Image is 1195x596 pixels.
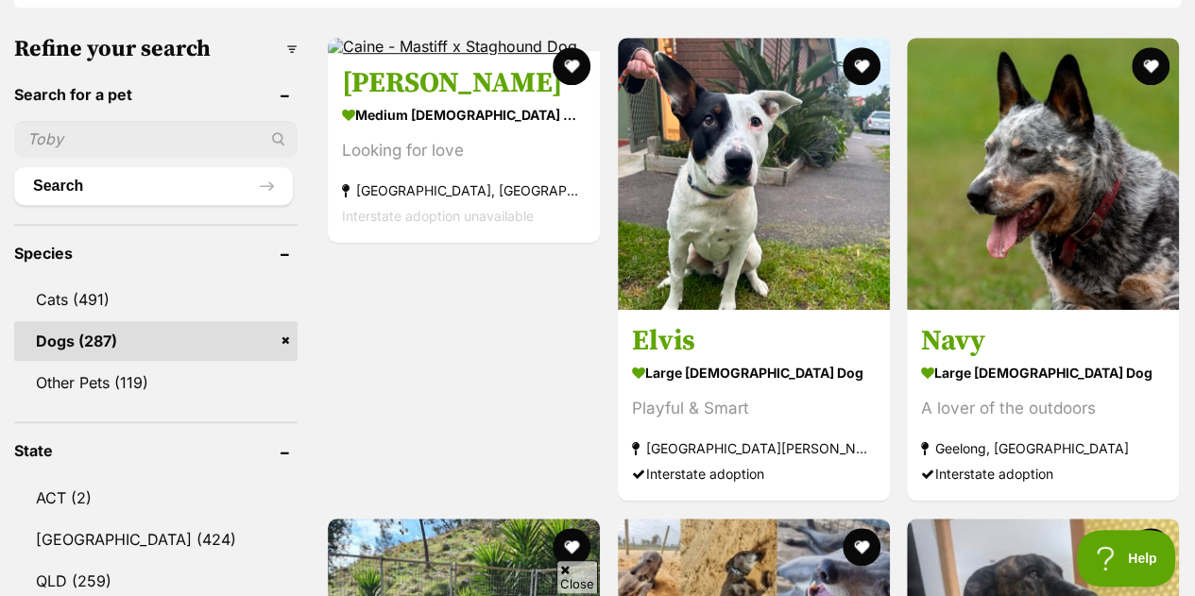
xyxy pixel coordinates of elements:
[14,36,298,62] h3: Refine your search
[342,65,586,101] h3: [PERSON_NAME]
[921,359,1165,386] strong: large [DEMOGRAPHIC_DATA] Dog
[342,138,586,163] div: Looking for love
[342,208,534,224] span: Interstate adoption unavailable
[342,178,586,203] strong: [GEOGRAPHIC_DATA], [GEOGRAPHIC_DATA]
[842,528,879,566] button: favourite
[14,245,298,262] header: Species
[14,519,298,559] a: [GEOGRAPHIC_DATA] (424)
[328,51,600,243] a: [PERSON_NAME] medium [DEMOGRAPHIC_DATA] Dog Looking for love [GEOGRAPHIC_DATA], [GEOGRAPHIC_DATA]...
[632,461,876,486] div: Interstate adoption
[14,280,298,319] a: Cats (491)
[632,359,876,386] strong: large [DEMOGRAPHIC_DATA] Dog
[14,86,298,103] header: Search for a pet
[553,528,590,566] button: favourite
[632,396,876,421] div: Playful & Smart
[553,47,590,85] button: favourite
[14,363,298,402] a: Other Pets (119)
[14,121,298,157] input: Toby
[1132,528,1169,566] button: favourite
[342,101,586,128] strong: medium [DEMOGRAPHIC_DATA] Dog
[921,461,1165,486] div: Interstate adoption
[14,167,293,205] button: Search
[632,323,876,359] h3: Elvis
[921,396,1165,421] div: A lover of the outdoors
[618,38,890,310] img: Elvis - Australian Cattle Dog
[14,321,298,361] a: Dogs (287)
[921,323,1165,359] h3: Navy
[556,560,598,593] span: Close
[921,435,1165,461] strong: Geelong, [GEOGRAPHIC_DATA]
[14,442,298,459] header: State
[1077,530,1176,587] iframe: Help Scout Beacon - Open
[842,47,879,85] button: favourite
[14,478,298,518] a: ACT (2)
[632,435,876,461] strong: [GEOGRAPHIC_DATA][PERSON_NAME][GEOGRAPHIC_DATA]
[907,38,1179,310] img: Navy - Australian Cattle Dog
[328,38,577,55] img: Caine - Mastiff x Staghound Dog
[907,309,1179,501] a: Navy large [DEMOGRAPHIC_DATA] Dog A lover of the outdoors Geelong, [GEOGRAPHIC_DATA] Interstate a...
[618,309,890,501] a: Elvis large [DEMOGRAPHIC_DATA] Dog Playful & Smart [GEOGRAPHIC_DATA][PERSON_NAME][GEOGRAPHIC_DATA...
[1132,47,1169,85] button: favourite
